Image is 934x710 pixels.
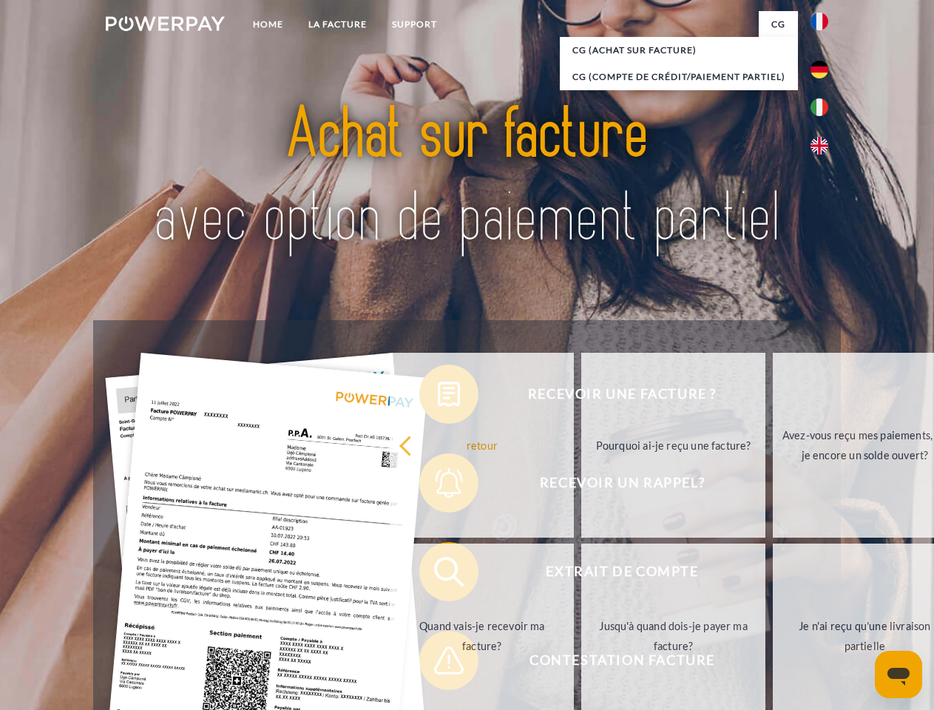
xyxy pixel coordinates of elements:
div: Jusqu'à quand dois-je payer ma facture? [590,616,757,656]
img: it [811,98,828,116]
img: title-powerpay_fr.svg [141,71,793,283]
img: en [811,137,828,155]
img: de [811,61,828,78]
div: retour [399,435,565,455]
div: Quand vais-je recevoir ma facture? [399,616,565,656]
a: CG [759,11,798,38]
a: CG (Compte de crédit/paiement partiel) [560,64,798,90]
a: LA FACTURE [296,11,379,38]
img: logo-powerpay-white.svg [106,16,225,31]
iframe: Bouton de lancement de la fenêtre de messagerie [875,651,922,698]
a: CG (achat sur facture) [560,37,798,64]
img: fr [811,13,828,30]
a: Home [240,11,296,38]
a: Support [379,11,450,38]
div: Pourquoi ai-je reçu une facture? [590,435,757,455]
